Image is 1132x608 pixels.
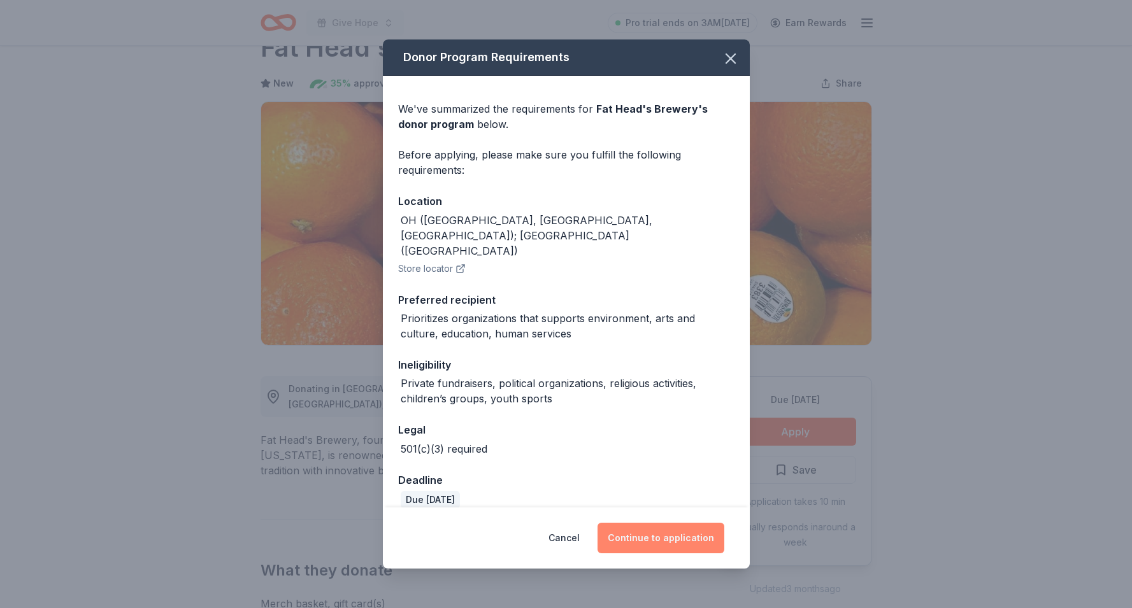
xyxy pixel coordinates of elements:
div: 501(c)(3) required [401,441,487,456]
div: Due [DATE] [401,491,460,509]
div: Donor Program Requirements [383,39,750,76]
div: Deadline [398,472,734,488]
button: Continue to application [598,523,724,553]
div: Ineligibility [398,357,734,373]
div: Preferred recipient [398,292,734,308]
div: Prioritizes organizations that supports environment, arts and culture, education, human services [401,311,734,341]
button: Cancel [548,523,580,553]
div: Location [398,193,734,209]
div: Legal [398,421,734,438]
div: Private fundraisers, political organizations, religious activities, children’s groups, youth sports [401,376,734,406]
div: OH ([GEOGRAPHIC_DATA], [GEOGRAPHIC_DATA], [GEOGRAPHIC_DATA]); [GEOGRAPHIC_DATA] ([GEOGRAPHIC_DATA]) [401,213,734,258]
div: We've summarized the requirements for below. [398,101,734,132]
div: Before applying, please make sure you fulfill the following requirements: [398,147,734,178]
button: Store locator [398,261,466,276]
